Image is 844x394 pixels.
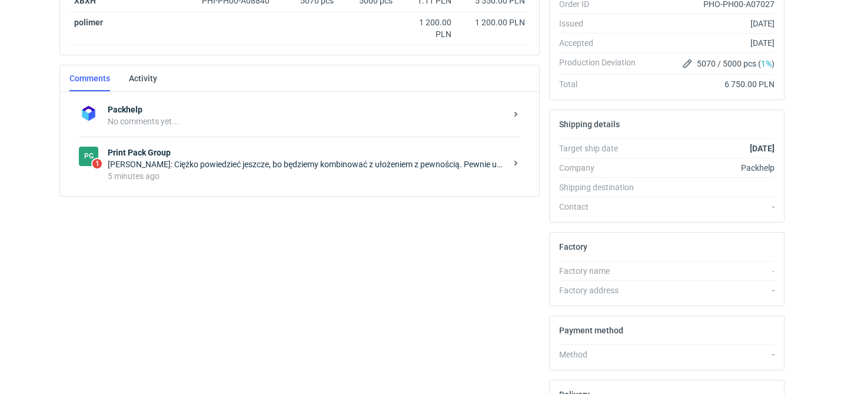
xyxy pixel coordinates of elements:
div: Production Deviation [559,57,645,71]
strong: Print Pack Group [108,147,506,158]
a: Comments [69,65,110,91]
figcaption: PG [79,147,98,166]
div: Total [559,78,645,90]
button: Edit production Deviation [680,57,695,71]
div: Factory name [559,265,645,277]
img: Packhelp [79,104,98,123]
strong: Packhelp [108,104,506,115]
div: Company [559,162,645,174]
div: Shipping destination [559,181,645,193]
div: Method [559,349,645,360]
strong: [DATE] [750,144,775,153]
h2: Shipping details [559,120,620,129]
div: 5 minutes ago [108,170,506,182]
div: [DATE] [645,37,775,49]
div: - [645,284,775,296]
span: 5070 / 5000 pcs ( ) [697,58,775,69]
div: 1 200.00 PLN [461,16,525,28]
div: - [645,265,775,277]
div: 1 200.00 PLN [402,16,451,40]
div: Factory address [559,284,645,296]
div: Contact [559,201,645,213]
span: 1% [761,59,772,68]
div: Target ship date [559,143,645,154]
div: Issued [559,18,645,29]
div: [DATE] [645,18,775,29]
span: 1 [92,159,102,168]
strong: polimer [74,18,103,27]
div: 6 750.00 PLN [645,78,775,90]
h2: Payment method [559,326,623,335]
div: Packhelp [645,162,775,174]
div: [PERSON_NAME]: Ciężko powiedzieć jeszcze, bo będziemy kombinować z ułożeniem z pewnością. Pewnie ... [108,158,506,170]
div: No comments yet... [108,115,506,127]
div: - [645,349,775,360]
h2: Factory [559,242,587,251]
div: Accepted [559,37,645,49]
a: Activity [129,65,157,91]
div: - [645,201,775,213]
div: Print Pack Group [79,147,98,166]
